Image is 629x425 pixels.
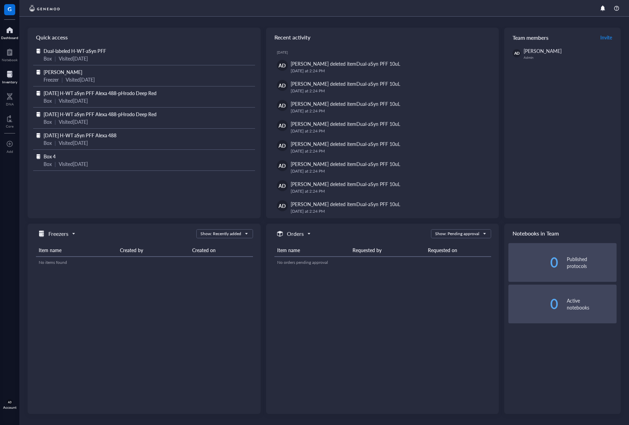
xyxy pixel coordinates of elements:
[62,76,63,83] div: |
[55,139,56,147] div: |
[291,87,488,94] div: [DATE] at 2:24 PM
[287,230,304,238] h5: Orders
[200,231,241,237] div: Show: Recently added
[44,160,52,168] div: Box
[55,97,56,104] div: |
[600,34,612,41] span: Invite
[189,244,253,257] th: Created on
[279,142,286,149] span: AD
[279,122,286,129] span: AD
[279,202,286,210] span: AD
[44,132,116,139] span: [DATE] H-WT aSyn PFF Alexa 488
[44,153,56,160] span: Box 4
[279,162,286,169] span: AD
[291,80,400,87] div: [PERSON_NAME] deleted item
[291,120,400,128] div: [PERSON_NAME] deleted item
[2,58,18,62] div: Notebook
[277,259,489,266] div: No orders pending approval
[291,108,488,114] div: [DATE] at 2:24 PM
[44,97,52,104] div: Box
[425,244,491,257] th: Requested on
[291,140,400,148] div: [PERSON_NAME] deleted item
[44,68,82,75] span: [PERSON_NAME]
[6,124,13,128] div: Core
[36,244,117,257] th: Item name
[44,111,157,118] span: [DATE] H-WT aSyn PFF Alexa 488-pHrodo Deep Red
[2,80,17,84] div: Inventory
[356,201,400,207] div: Dual-aSyn PFF 10uL
[291,200,400,208] div: [PERSON_NAME] deleted item
[59,97,88,104] div: Visited [DATE]
[291,128,488,135] div: [DATE] at 2:24 PM
[2,69,17,84] a: Inventory
[117,244,189,257] th: Created by
[356,120,400,127] div: Dual-aSyn PFF 10uL
[279,82,286,89] span: AD
[291,60,400,67] div: [PERSON_NAME] deleted item
[524,47,562,54] span: [PERSON_NAME]
[504,28,621,47] div: Team members
[44,118,52,126] div: Box
[508,257,558,268] div: 0
[279,102,286,109] span: AD
[44,47,106,54] span: Dual-labeled H-WT-aSyn PFF
[59,55,88,62] div: Visited [DATE]
[277,50,494,54] div: [DATE]
[291,148,488,155] div: [DATE] at 2:24 PM
[48,230,68,238] h5: Freezers
[279,62,286,69] span: AD
[44,76,59,83] div: Freezer
[6,113,13,128] a: Core
[59,139,88,147] div: Visited [DATE]
[291,188,488,195] div: [DATE] at 2:24 PM
[356,60,400,67] div: Dual-aSyn PFF 10uL
[6,91,14,106] a: DNA
[291,160,400,168] div: [PERSON_NAME] deleted item
[7,149,13,154] div: Add
[350,244,425,257] th: Requested by
[291,180,400,188] div: [PERSON_NAME] deleted item
[291,100,400,108] div: [PERSON_NAME] deleted item
[600,32,612,43] button: Invite
[524,55,617,59] div: Admin
[356,100,400,107] div: Dual-aSyn PFF 10uL
[291,168,488,175] div: [DATE] at 2:24 PM
[356,140,400,147] div: Dual-aSyn PFF 10uL
[2,47,18,62] a: Notebook
[567,297,617,311] div: Active notebooks
[435,231,479,237] div: Show: Pending approval
[274,244,350,257] th: Item name
[59,118,88,126] div: Visited [DATE]
[28,4,62,12] img: genemod-logo
[59,160,88,168] div: Visited [DATE]
[356,181,400,187] div: Dual-aSyn PFF 10uL
[279,182,286,190] span: AD
[55,160,56,168] div: |
[356,160,400,167] div: Dual-aSyn PFF 10uL
[8,4,12,13] span: G
[514,50,519,56] span: AD
[266,28,499,47] div: Recent activity
[6,102,14,106] div: DNA
[44,139,52,147] div: Box
[508,298,558,309] div: 0
[44,90,157,96] span: [DATE] H-WT aSyn PFF Alexa 488-pHrodo Deep Red
[55,55,56,62] div: |
[567,256,617,269] div: Published protocols
[28,28,261,47] div: Quick access
[44,55,52,62] div: Box
[291,67,488,74] div: [DATE] at 2:24 PM
[504,224,621,243] div: Notebooks in Team
[1,25,18,40] a: Dashboard
[1,36,18,40] div: Dashboard
[356,80,400,87] div: Dual-aSyn PFF 10uL
[55,118,56,126] div: |
[3,405,17,409] div: Account
[39,259,250,266] div: No items found
[66,76,95,83] div: Visited [DATE]
[8,401,12,404] span: AD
